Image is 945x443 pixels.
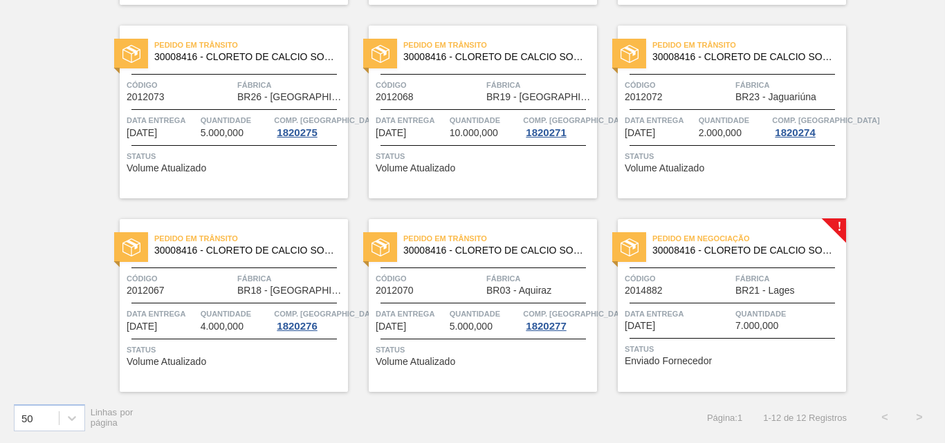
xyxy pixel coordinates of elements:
[127,357,206,367] span: Volume Atualizado
[376,343,594,357] span: Status
[625,342,843,356] span: Status
[699,113,769,127] span: Quantidade
[376,78,483,92] span: Código
[523,307,630,321] span: Comp. Carga
[122,45,140,63] img: status
[403,245,586,256] span: 30008416 - CLORETO DE CALCIO SOLUCAO 40%
[274,127,320,138] div: 1820275
[707,413,742,423] span: Página : 1
[625,356,712,366] span: Enviado Fornecedor
[376,321,406,332] span: 03/09/2025
[523,113,630,127] span: Comp. Carga
[403,232,597,245] span: Pedido em Trânsito
[348,26,597,198] a: statusPedido em Trânsito30008416 - CLORETO DE CALCIO SOLUCAO 40%Código2012068FábricaBR19 - [GEOGR...
[127,285,165,296] span: 2012067
[652,38,846,52] span: Pedido em Trânsito
[450,113,520,127] span: Quantidade
[371,238,389,256] img: status
[376,163,455,173] span: Volume Atualizado
[376,307,446,321] span: Data entrega
[486,285,551,296] span: BR03 - Aquiraz
[376,113,446,127] span: Data entrega
[868,400,902,435] button: <
[154,232,348,245] span: Pedido em Trânsito
[621,238,639,256] img: status
[597,26,846,198] a: statusPedido em Trânsito30008416 - CLORETO DE CALCIO SOLUCAO 40%Código2012072FábricaBR23 - Jaguar...
[21,412,33,424] div: 50
[99,26,348,198] a: statusPedido em Trânsito30008416 - CLORETO DE CALCIO SOLUCAO 40%Código2012073FábricaBR26 - [GEOGR...
[450,321,493,332] span: 5.000,000
[625,272,732,285] span: Código
[127,343,345,357] span: Status
[625,78,732,92] span: Código
[486,78,594,92] span: Fábrica
[127,163,206,173] span: Volume Atualizado
[274,113,381,127] span: Comp. Carga
[735,78,843,92] span: Fábrica
[201,307,271,321] span: Quantidade
[772,113,843,138] a: Comp. [GEOGRAPHIC_DATA]1820274
[699,128,742,138] span: 2.000,000
[523,321,569,332] div: 1820277
[403,38,597,52] span: Pedido em Trânsito
[237,78,345,92] span: Fábrica
[122,238,140,256] img: status
[625,128,655,138] span: 31/08/2025
[237,92,345,102] span: BR26 - Uberlândia
[625,321,655,331] span: 05/09/2025
[154,38,348,52] span: Pedido em Trânsito
[237,272,345,285] span: Fábrica
[772,127,818,138] div: 1820274
[735,272,843,285] span: Fábrica
[652,232,846,245] span: Pedido em Negociação
[376,128,406,138] span: 31/08/2025
[274,321,320,332] div: 1820276
[371,45,389,63] img: status
[376,272,483,285] span: Código
[597,219,846,392] a: !statusPedido em Negociação30008416 - CLORETO DE CALCIO SOLUCAO 40%Código2014882FábricaBR21 - Lag...
[127,113,197,127] span: Data entrega
[127,92,165,102] span: 2012073
[154,245,337,256] span: 30008416 - CLORETO DE CALCIO SOLUCAO 40%
[376,149,594,163] span: Status
[625,113,695,127] span: Data entrega
[376,92,414,102] span: 2012068
[902,400,937,435] button: >
[201,321,244,332] span: 4.000,000
[621,45,639,63] img: status
[127,307,197,321] span: Data entrega
[274,113,345,138] a: Comp. [GEOGRAPHIC_DATA]1820275
[154,52,337,62] span: 30008416 - CLORETO DE CALCIO SOLUCAO 40%
[201,128,244,138] span: 5.000,000
[652,52,835,62] span: 30008416 - CLORETO DE CALCIO SOLUCAO 40%
[486,272,594,285] span: Fábrica
[99,219,348,392] a: statusPedido em Trânsito30008416 - CLORETO DE CALCIO SOLUCAO 40%Código2012067FábricaBR18 - [GEOGR...
[523,127,569,138] div: 1820271
[274,307,345,332] a: Comp. [GEOGRAPHIC_DATA]1820276
[376,285,414,296] span: 2012070
[237,285,345,296] span: BR18 - Pernambuco
[625,92,663,102] span: 2012072
[625,163,704,173] span: Volume Atualizado
[127,272,234,285] span: Código
[763,413,847,423] span: 1 - 12 de 12 Registros
[735,285,795,296] span: BR21 - Lages
[625,149,843,163] span: Status
[523,307,594,332] a: Comp. [GEOGRAPHIC_DATA]1820277
[735,307,843,321] span: Quantidade
[127,321,157,332] span: 01/09/2025
[735,92,816,102] span: BR23 - Jaguariúna
[403,52,586,62] span: 30008416 - CLORETO DE CALCIO SOLUCAO 40%
[625,285,663,296] span: 2014882
[450,307,520,321] span: Quantidade
[274,307,381,321] span: Comp. Carga
[127,78,234,92] span: Código
[486,92,594,102] span: BR19 - Nova Rio
[450,128,498,138] span: 10.000,000
[735,321,778,331] span: 7.000,000
[772,113,879,127] span: Comp. Carga
[91,407,134,428] span: Linhas por página
[127,149,345,163] span: Status
[523,113,594,138] a: Comp. [GEOGRAPHIC_DATA]1820271
[348,219,597,392] a: statusPedido em Trânsito30008416 - CLORETO DE CALCIO SOLUCAO 40%Código2012070FábricaBR03 - Aquira...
